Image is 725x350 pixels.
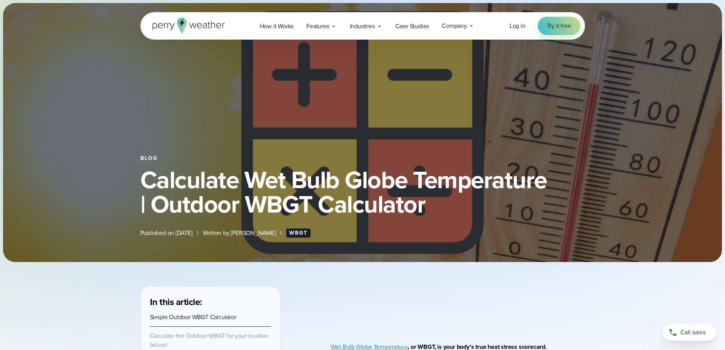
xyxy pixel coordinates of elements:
span: Company [442,21,467,30]
h3: In this article: [150,296,271,308]
span: Try it free [547,21,571,30]
span: Features [306,22,329,31]
a: Simple Outdoor WBGT Calculator [150,313,236,321]
span: | [280,229,282,238]
h1: Calculate Wet Bulb Globe Temperature | Outdoor WBGT Calculator [140,168,585,216]
span: Industries [350,22,375,31]
a: WBGT [286,229,311,238]
a: Calculate the Outdoor WBGT for your location below! [150,331,269,349]
a: Case Studies [389,18,436,34]
span: How it Works [260,22,294,31]
a: Call sales [663,324,716,341]
span: Written by [PERSON_NAME] [203,229,276,238]
iframe: WBGT Explained: Listen as we break down all you need to know about WBGT Video [353,286,562,318]
span: Call sales [680,328,706,337]
span: | [197,229,198,238]
a: Try it free [538,17,580,35]
span: Case Studies [395,22,429,31]
a: How it Works [253,18,300,34]
span: Published on [DATE] [140,229,193,238]
div: Blog [140,155,585,161]
a: Log in [510,21,526,30]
